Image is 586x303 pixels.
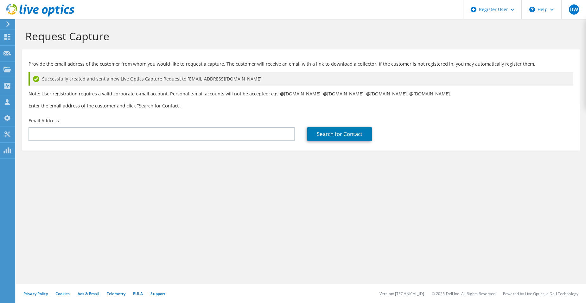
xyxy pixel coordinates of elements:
[42,75,262,82] span: Successfully created and sent a new Live Optics Capture Request to [EMAIL_ADDRESS][DOMAIN_NAME]
[569,4,579,15] span: DW
[150,291,165,296] a: Support
[107,291,125,296] a: Telemetry
[503,291,578,296] li: Powered by Live Optics, a Dell Technology
[29,102,573,109] h3: Enter the email address of the customer and click “Search for Contact”.
[25,29,573,43] h1: Request Capture
[78,291,99,296] a: Ads & Email
[55,291,70,296] a: Cookies
[29,90,573,97] p: Note: User registration requires a valid corporate e-mail account. Personal e-mail accounts will ...
[432,291,495,296] li: © 2025 Dell Inc. All Rights Reserved
[379,291,424,296] li: Version: [TECHNICAL_ID]
[23,291,48,296] a: Privacy Policy
[29,118,59,124] label: Email Address
[307,127,372,141] a: Search for Contact
[133,291,143,296] a: EULA
[529,7,535,12] svg: \n
[29,61,573,68] p: Provide the email address of the customer from whom you would like to request a capture. The cust...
